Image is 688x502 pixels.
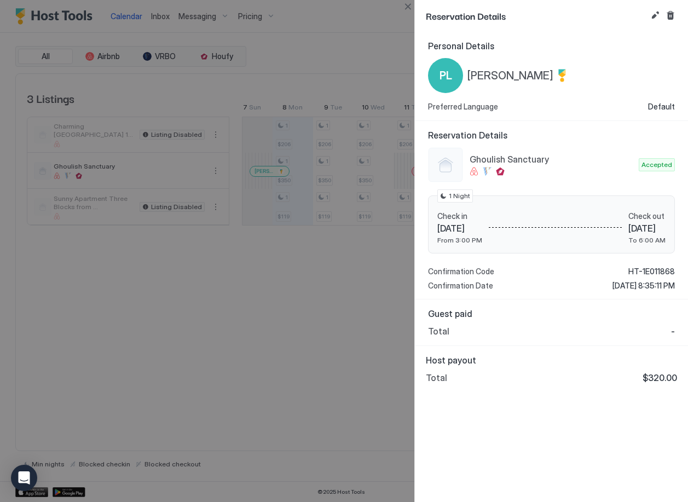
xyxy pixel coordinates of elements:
[428,130,675,141] span: Reservation Details
[437,223,482,234] span: [DATE]
[428,308,675,319] span: Guest paid
[643,372,677,383] span: $320.00
[11,465,37,491] div: Open Intercom Messenger
[664,9,677,22] button: Cancel reservation
[426,9,646,22] span: Reservation Details
[428,102,498,112] span: Preferred Language
[470,154,634,165] span: Ghoulish Sanctuary
[628,211,666,221] span: Check out
[449,191,470,201] span: 1 Night
[428,281,493,291] span: Confirmation Date
[671,326,675,337] span: -
[648,102,675,112] span: Default
[628,223,666,234] span: [DATE]
[628,236,666,244] span: To 6:00 AM
[641,160,672,170] span: Accepted
[426,372,447,383] span: Total
[649,9,662,22] button: Edit reservation
[426,355,677,366] span: Host payout
[437,236,482,244] span: From 3:00 PM
[428,41,675,51] span: Personal Details
[612,281,675,291] span: [DATE] 8:35:11 PM
[437,211,482,221] span: Check in
[428,326,449,337] span: Total
[467,69,553,83] span: [PERSON_NAME]
[428,267,494,276] span: Confirmation Code
[628,267,675,276] span: HT-1E011868
[440,67,452,84] span: PL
